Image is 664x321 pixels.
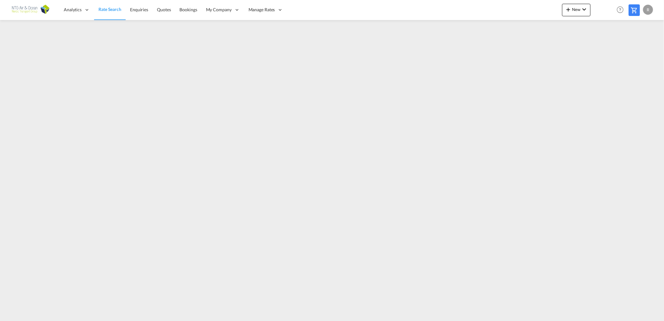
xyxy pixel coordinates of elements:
[643,5,653,15] div: R
[615,4,629,16] div: Help
[562,4,591,16] button: icon-plus 400-fgNewicon-chevron-down
[157,7,171,12] span: Quotes
[581,6,588,13] md-icon: icon-chevron-down
[180,7,197,12] span: Bookings
[615,4,626,15] span: Help
[9,3,52,17] img: 3755d540b01311ec8f4e635e801fad27.png
[64,7,82,13] span: Analytics
[206,7,232,13] span: My Company
[565,7,588,12] span: New
[98,7,121,12] span: Rate Search
[130,7,148,12] span: Enquiries
[249,7,275,13] span: Manage Rates
[565,6,572,13] md-icon: icon-plus 400-fg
